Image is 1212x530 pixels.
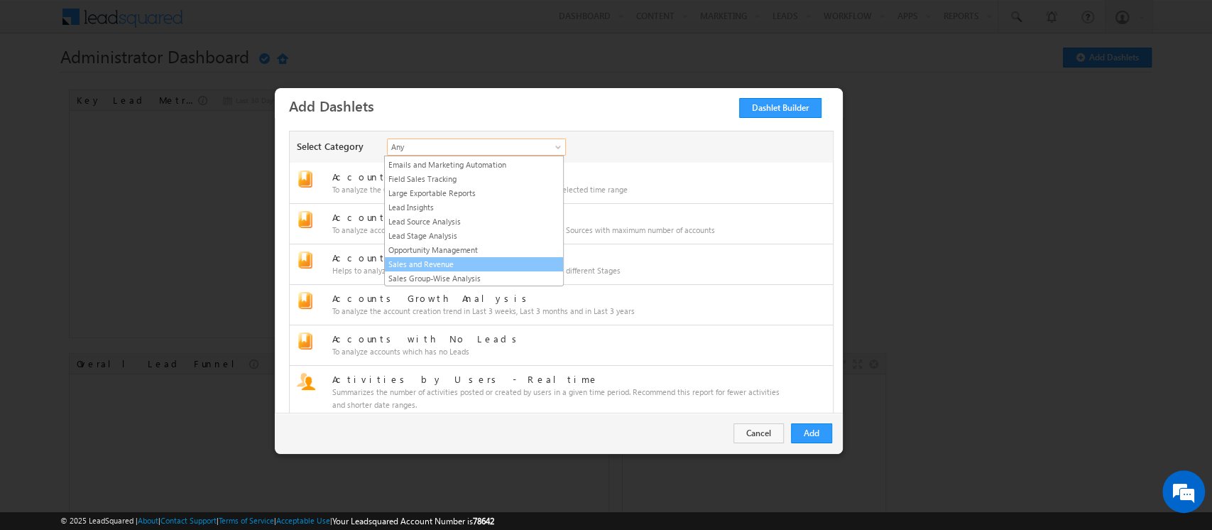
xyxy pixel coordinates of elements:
a: Lead Source Analysis [385,215,563,228]
div: Summarizes the number of activities posted or created by users in a given time period. Recommend ... [332,386,782,411]
div: To analyze accounts which has no Leads [332,345,782,358]
a: Opportunity Management [385,244,563,256]
button: Add [791,423,832,443]
a: About [138,516,158,525]
img: Report Image [297,332,314,350]
img: Report Image [297,292,314,309]
a: Sales Group-Wise Analysis [385,272,563,285]
img: Report Image [297,171,314,188]
textarea: Type your message and hit 'Enter' [18,131,259,405]
h3: Add Dashlets [289,93,838,118]
div: Accounts By Account Owner [332,171,782,183]
div: Accounts with No Leads [332,332,782,345]
div: To analyze the Owner with most number of accounts, created in a selected time range [332,183,782,196]
a: Dashlet Builder [739,98,821,118]
a: Lead Insights [385,201,563,214]
img: d_60004797649_company_0_60004797649 [24,75,60,93]
img: Report Image [297,373,315,390]
span: Any [388,141,546,153]
img: Report Image [297,211,314,228]
div: Select Category [297,140,373,160]
em: Start Chat [193,417,258,436]
a: Contact Support [160,516,217,525]
a: Any [387,139,566,156]
a: Field Sales Tracking [385,173,563,185]
div: Chat with us now [74,75,239,93]
div: Activities by Users - Realtime [332,373,782,386]
div: To analyze the account creation trend in Last 3 weeks, Last 3 months and in Last 3 years [332,305,782,318]
span: © 2025 LeadSquared | | | | | [60,514,494,528]
div: Minimize live chat window [233,7,267,41]
div: Accounts By Stages [332,252,782,264]
div: Accounts By Sources [332,211,782,224]
div: Helps to analyze Accounts created in a selected time period across different Stages [332,264,782,277]
a: Acceptable Use [276,516,330,525]
div: Accounts Growth Analysis [332,292,782,305]
a: Terms of Service [219,516,274,525]
ul: Any [384,156,564,286]
div: To analyze account distribution by Sources. This dashlet lists top 10 Sources with maximum number... [332,224,782,237]
a: Sales and Revenue [385,258,563,271]
a: Lead Stage Analysis [385,229,563,242]
img: Report Image [297,252,314,269]
span: 78642 [473,516,494,526]
a: Large Exportable Reports [385,187,563,200]
button: Cancel [733,423,784,443]
span: Your Leadsquared Account Number is [332,516,494,526]
a: Emails and Marketing Automation [385,158,563,171]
